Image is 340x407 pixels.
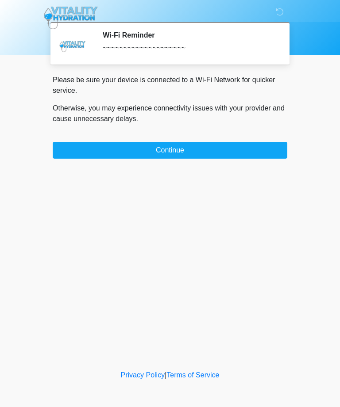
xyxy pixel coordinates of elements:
[59,31,86,57] img: Agent Avatar
[166,371,219,379] a: Terms of Service
[44,7,98,29] img: Vitality Hydration Logo
[121,371,165,379] a: Privacy Policy
[136,115,138,122] span: .
[53,75,287,96] p: Please be sure your device is connected to a Wi-Fi Network for quicker service.
[103,43,274,53] div: ~~~~~~~~~~~~~~~~~~~~
[53,142,287,159] button: Continue
[165,371,166,379] a: |
[53,103,287,124] p: Otherwise, you may experience connectivity issues with your provider and cause unnecessary delays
